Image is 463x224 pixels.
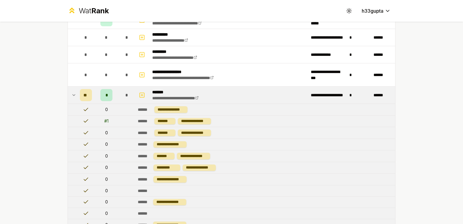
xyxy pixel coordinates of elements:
span: Rank [91,6,109,15]
span: h33gupta [362,7,383,14]
td: 0 [94,139,118,150]
td: 0 [94,185,118,196]
a: WatRank [68,6,109,16]
td: 0 [94,208,118,219]
td: 0 [94,174,118,185]
td: 0 [94,197,118,208]
td: 0 [94,162,118,174]
div: Wat [79,6,109,16]
div: # 1 [104,118,109,124]
td: 0 [94,127,118,139]
td: 0 [94,150,118,162]
button: h33gupta [357,5,395,16]
td: 0 [94,104,118,115]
